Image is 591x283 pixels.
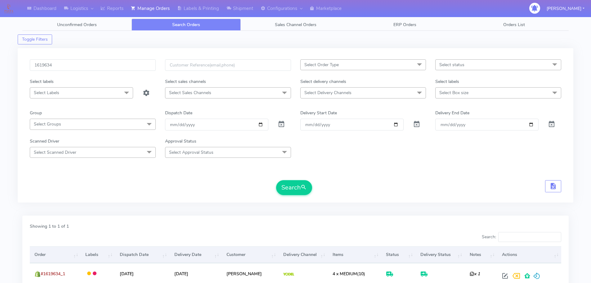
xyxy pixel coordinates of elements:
button: Toggle Filters [18,34,52,44]
label: Delivery End Date [435,110,469,116]
th: Actions: activate to sort column ascending [497,246,561,263]
span: Sales Channel Orders [275,22,316,28]
input: Order Id [30,59,156,71]
i: x 1 [470,271,480,277]
label: Showing 1 to 1 of 1 [30,223,69,230]
button: [PERSON_NAME] [542,2,589,15]
label: Dispatch Date [165,110,192,116]
th: Notes: activate to sort column ascending [465,246,497,263]
span: 4 x MEDIUM [333,271,357,277]
label: Delivery Start Date [300,110,337,116]
span: (10) [333,271,365,277]
span: Select Groups [34,121,61,127]
label: Approval Status [165,138,196,144]
span: Select Approval Status [169,149,213,155]
th: Delivery Channel: activate to sort column ascending [279,246,328,263]
span: Search Orders [172,22,200,28]
span: Select Sales Channels [169,90,211,96]
label: Select sales channels [165,78,206,85]
th: Delivery Status: activate to sort column ascending [415,246,465,263]
label: Select labels [30,78,54,85]
span: Unconfirmed Orders [57,22,97,28]
label: Select labels [435,78,459,85]
input: Search: [498,232,561,242]
label: Select delivery channels [300,78,346,85]
label: Scanned Driver [30,138,59,144]
span: Select Scanned Driver [34,149,76,155]
th: Labels: activate to sort column ascending [81,246,115,263]
img: shopify.png [34,271,41,277]
th: Status: activate to sort column ascending [381,246,416,263]
th: Order: activate to sort column ascending [30,246,81,263]
img: Yodel [283,273,294,276]
span: Orders List [503,22,525,28]
span: ERP Orders [393,22,416,28]
span: Select Order Type [304,62,339,68]
span: Select status [439,62,464,68]
span: #1619634_1 [41,271,65,277]
th: Dispatch Date: activate to sort column ascending [115,246,169,263]
span: Select Box size [439,90,468,96]
span: Select Labels [34,90,59,96]
th: Customer: activate to sort column ascending [222,246,278,263]
ul: Tabs [22,19,569,31]
label: Group [30,110,42,116]
th: Items: activate to sort column ascending [328,246,381,263]
label: Search: [482,232,561,242]
input: Customer Reference(email,phone) [165,59,291,71]
span: Select Delivery Channels [304,90,351,96]
button: Search [276,180,312,195]
th: Delivery Date: activate to sort column ascending [170,246,222,263]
